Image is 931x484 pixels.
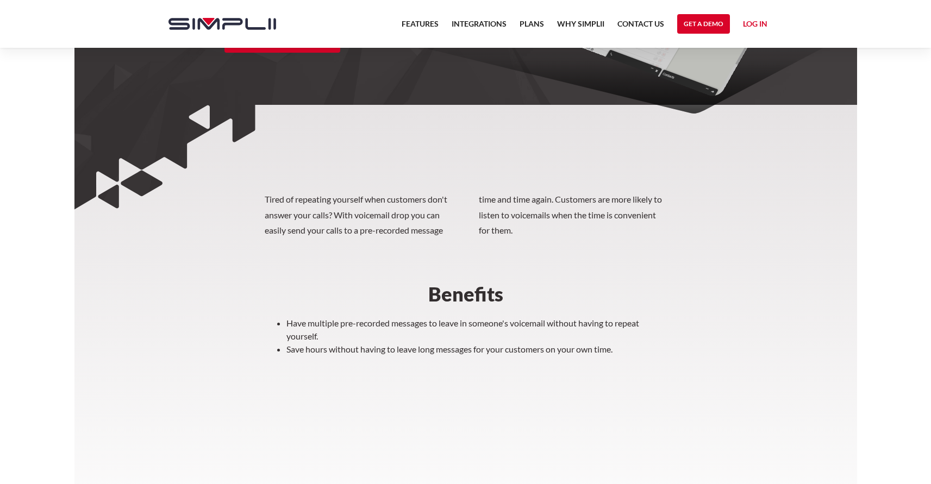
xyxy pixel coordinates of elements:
a: Get a Demo [677,14,730,34]
a: Plans [520,17,544,37]
a: Features [402,17,439,37]
img: Simplii [168,18,276,30]
a: Log in [743,17,767,34]
a: Contact US [617,17,664,37]
li: Save hours without having to leave long messages for your customers on your own time. [286,343,667,356]
p: Tired of repeating yourself when customers don't answer your calls? With voicemail drop you can e... [265,192,667,238]
a: Integrations [452,17,507,37]
li: Have multiple pre-recorded messages to leave in someone's voicemail without having to repeat your... [286,317,667,343]
a: Why Simplii [557,17,604,37]
h2: Benefits [265,284,667,304]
